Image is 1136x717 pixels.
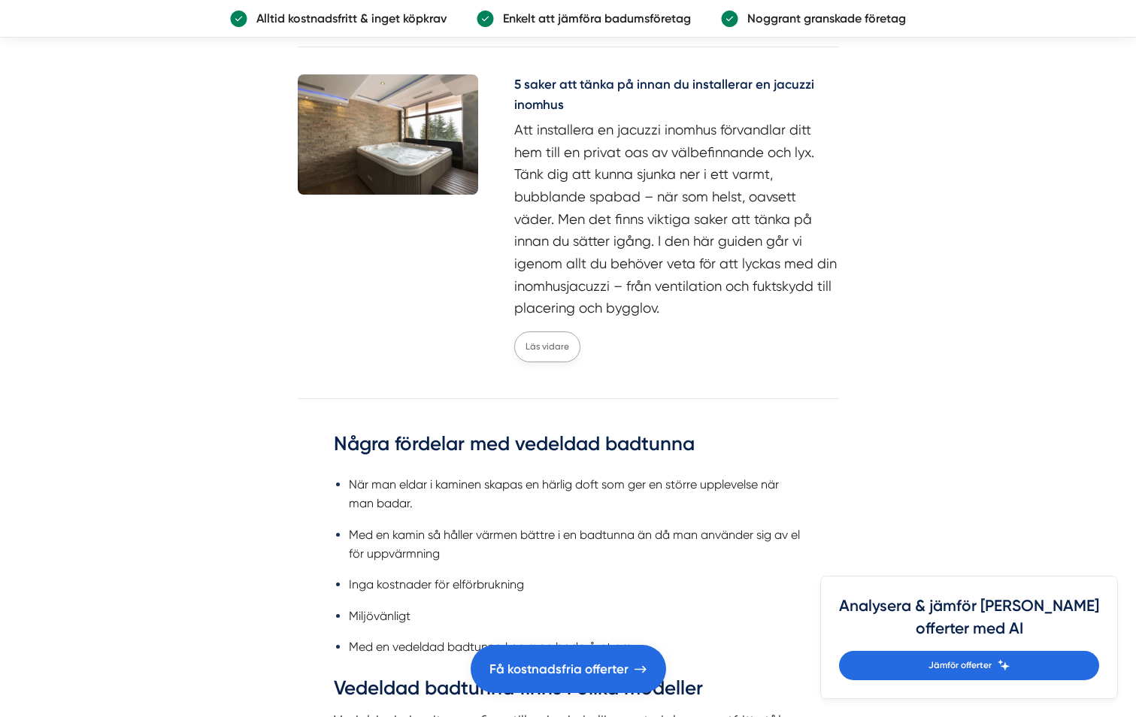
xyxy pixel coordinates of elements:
[349,575,803,594] li: Inga kostnader för elförbrukning
[298,74,478,195] img: 5 saker att tänka på innan du installerar en jacuzzi inomhus
[334,675,803,709] h3: Vedeldad badtunna finns i olika modeller
[839,651,1099,680] a: Jämför offerter
[839,594,1099,651] h4: Analysera & jämför [PERSON_NAME] offerter med AI
[471,645,666,693] a: Få kostnadsfria offerter
[928,658,992,673] span: Jämför offerter
[494,9,691,28] p: Enkelt att jämföra badumsföretag
[489,659,629,679] span: Få kostnadsfria offerter
[349,607,803,625] li: Miljövänligt
[349,475,803,513] li: När man eldar i kaminen skapas en härlig doft som ger en större upplevelse när man badar.
[349,637,803,656] li: Med en vedeldad badtunna kan man bada året om
[349,525,803,564] li: Med en kamin så håller värmen bättre i en badtunna än då man använder sig av el för uppvärmning
[247,9,447,28] p: Alltid kostnadsfritt & inget köpkrav
[514,331,580,362] a: Läs vidare
[514,74,839,119] a: 5 saker att tänka på innan du installerar en jacuzzi inomhus
[334,431,803,465] h3: Några fördelar med vedeldad badtunna
[514,119,839,319] p: Att installera en jacuzzi inomhus förvandlar ditt hem till en privat oas av välbefinnande och lyx...
[738,9,906,28] p: Noggrant granskade företag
